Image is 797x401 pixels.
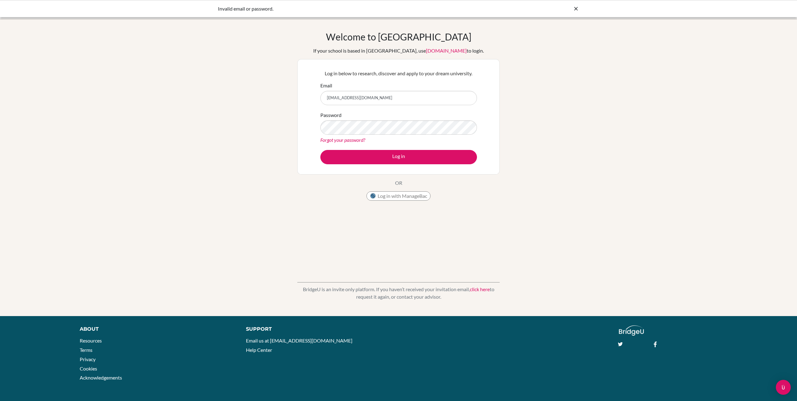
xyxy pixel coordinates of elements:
a: Terms [80,347,92,353]
a: Cookies [80,366,97,371]
a: Forgot your password? [320,137,365,143]
a: Help Center [246,347,272,353]
a: Resources [80,338,102,343]
button: Log in with ManageBac [366,191,431,201]
div: Open Intercom Messenger [776,380,791,395]
a: Email us at [EMAIL_ADDRESS][DOMAIN_NAME] [246,338,352,343]
button: Log in [320,150,477,164]
div: Invalid email or password. [218,5,486,12]
label: Email [320,82,332,89]
p: OR [395,179,402,187]
a: Privacy [80,356,96,362]
a: Acknowledgements [80,375,122,380]
label: Password [320,111,342,119]
img: logo_white@2x-f4f0deed5e89b7ecb1c2cc34c3e3d731f90f0f143d5ea2071677605dd97b5244.png [619,325,644,336]
div: If your school is based in [GEOGRAPHIC_DATA], use to login. [313,47,484,54]
div: About [80,325,232,333]
a: [DOMAIN_NAME] [426,48,467,54]
p: BridgeU is an invite only platform. If you haven’t received your invitation email, to request it ... [297,286,500,301]
a: click here [470,286,490,292]
div: Support [246,325,390,333]
h1: Welcome to [GEOGRAPHIC_DATA] [326,31,471,42]
p: Log in below to research, discover and apply to your dream university. [320,70,477,77]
